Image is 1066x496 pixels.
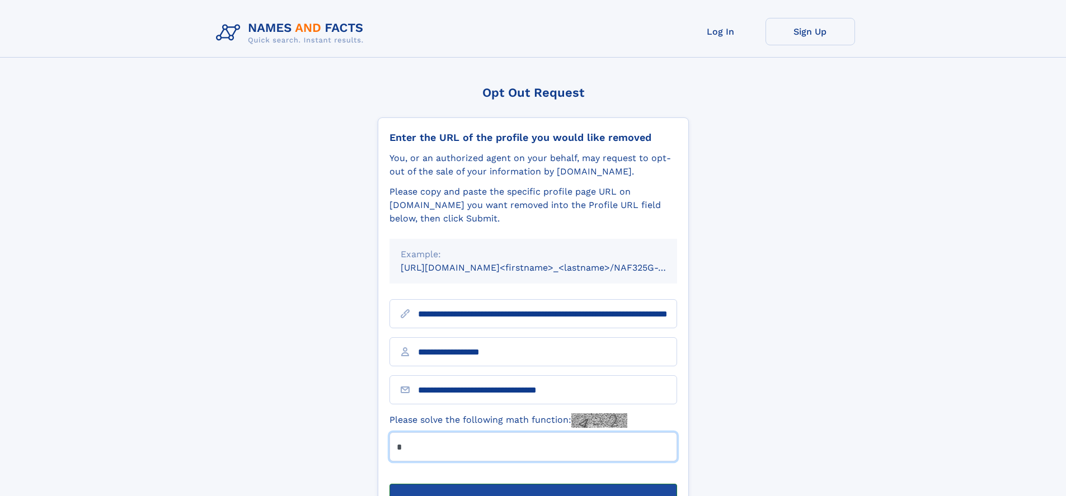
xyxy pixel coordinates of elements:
[676,18,766,45] a: Log In
[389,152,677,178] div: You, or an authorized agent on your behalf, may request to opt-out of the sale of your informatio...
[766,18,855,45] a: Sign Up
[389,185,677,225] div: Please copy and paste the specific profile page URL on [DOMAIN_NAME] you want removed into the Pr...
[378,86,689,100] div: Opt Out Request
[401,262,698,273] small: [URL][DOMAIN_NAME]<firstname>_<lastname>/NAF325G-xxxxxxxx
[212,18,373,48] img: Logo Names and Facts
[401,248,666,261] div: Example:
[389,131,677,144] div: Enter the URL of the profile you would like removed
[389,413,627,428] label: Please solve the following math function:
